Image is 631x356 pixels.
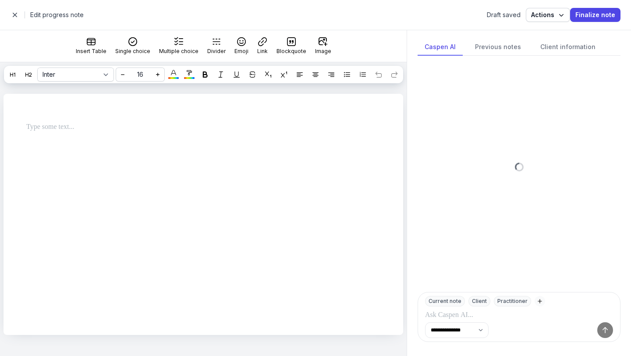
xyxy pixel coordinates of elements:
[356,68,370,82] button: 123
[207,48,226,55] div: Divider
[468,39,528,56] div: Previous notes
[575,10,615,20] span: Finalize note
[531,10,565,20] span: Actions
[570,8,620,22] button: Finalize note
[277,48,306,55] div: Blockquote
[115,48,150,55] div: Single choice
[360,75,361,77] text: 3
[234,48,248,55] div: Emoji
[494,296,531,306] div: Practitioner
[30,10,482,20] h2: Edit progress note
[360,74,361,75] text: 2
[425,296,465,306] div: Current note
[526,8,570,22] button: Actions
[257,48,268,55] div: Link
[76,48,106,55] div: Insert Table
[360,72,361,74] text: 1
[159,48,199,55] div: Multiple choice
[468,296,490,306] div: Client
[254,34,271,58] button: Link
[418,39,463,56] div: Caspen AI
[72,34,110,58] button: Insert Table
[315,48,331,55] div: Image
[487,11,521,19] div: Draft saved
[533,39,603,56] div: Client information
